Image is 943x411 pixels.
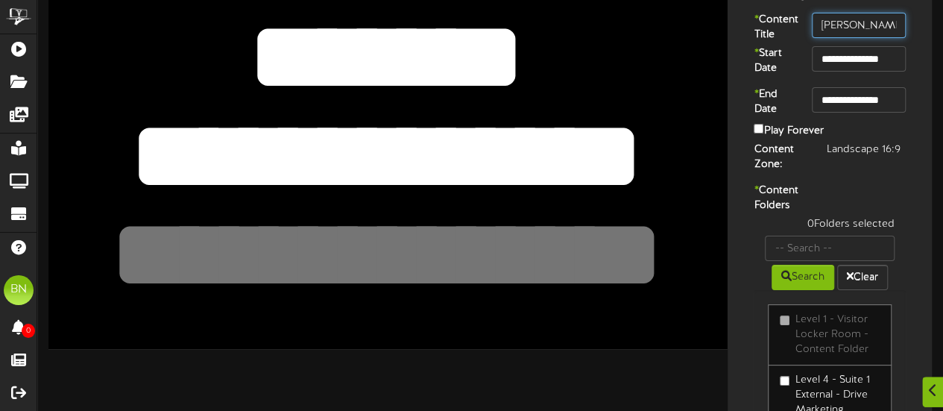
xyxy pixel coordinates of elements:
[754,217,906,236] div: 0 Folders selected
[742,13,801,43] label: Content Title
[4,275,34,305] div: BN
[772,265,834,290] button: Search
[780,316,789,325] input: Level 1 - Visitor Locker Room - Content Folder
[742,46,801,76] label: Start Date
[837,265,888,290] button: Clear
[795,314,868,355] span: Level 1 - Visitor Locker Room - Content Folder
[765,236,895,261] input: -- Search --
[742,183,801,213] label: Content Folders
[754,124,763,134] input: Play Forever
[742,87,801,117] label: End Date
[754,121,823,139] label: Play Forever
[816,142,917,157] div: Landscape 16:9
[22,324,35,338] span: 0
[812,13,906,38] input: Title of this Content
[780,376,789,386] input: Level 4 - Suite 1 External - Drive Marketing
[742,142,815,172] label: Content Zone:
